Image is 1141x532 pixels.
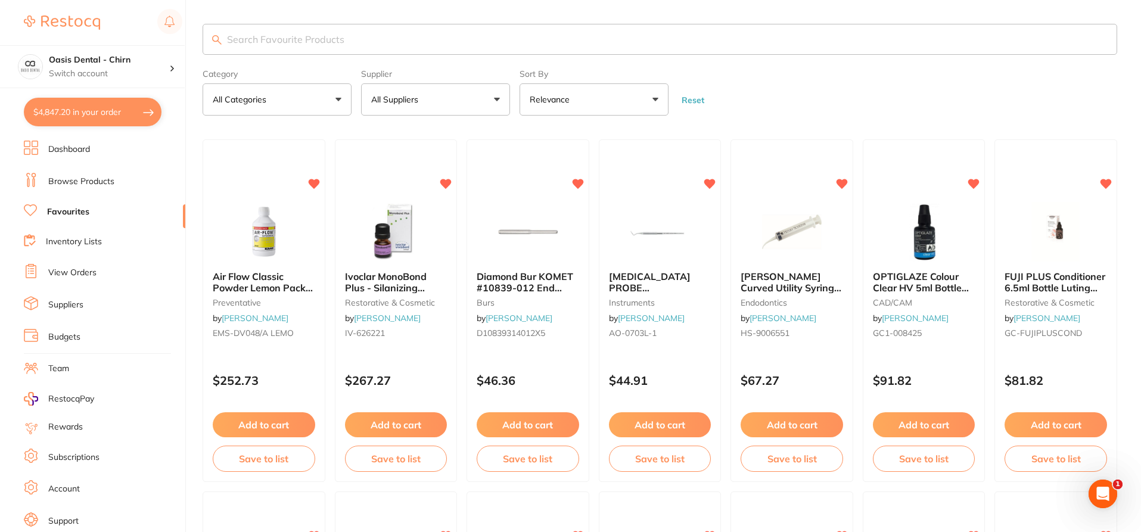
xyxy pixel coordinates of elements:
[741,446,843,472] button: Save to list
[1017,202,1095,262] img: FUJI PLUS Conditioner 6.5ml Bottle Luting Cement
[203,83,352,116] button: All Categories
[371,94,423,105] p: All Suppliers
[357,202,434,262] img: Ivoclar MonoBond Plus - Silanizing Liquid - 5ml Bottle
[225,202,303,262] img: Air Flow Classic Powder Lemon Pack of 4 Bottles x 300g
[203,24,1117,55] input: Search Favourite Products
[1089,480,1117,508] iframe: Intercom live chat
[477,298,579,307] small: burs
[345,270,428,304] span: Ivoclar MonoBond Plus - Silanizing Liquid - 5ml Bottle
[213,270,313,304] span: Air Flow Classic Powder Lemon Pack of 4 Bottles x 300g
[48,452,100,463] a: Subscriptions
[477,313,552,323] span: by
[345,412,447,437] button: Add to cart
[741,270,841,304] span: [PERSON_NAME] Curved Utility Syringe 12cc 50 Pack
[48,331,80,343] a: Budgets
[741,313,816,323] span: by
[1013,313,1080,323] a: [PERSON_NAME]
[609,270,691,315] span: [MEDICAL_DATA] PROBE [PERSON_NAME] Single Ended
[213,298,315,307] small: preventative
[1005,298,1107,307] small: restorative & cosmetic
[48,363,69,375] a: Team
[361,83,510,116] button: All Suppliers
[1005,374,1107,387] p: $81.82
[345,374,447,387] p: $267.27
[873,298,975,307] small: CAD/CAM
[741,271,843,293] b: HENRY SCHEIN Curved Utility Syringe 12cc 50 Pack
[873,313,949,323] span: by
[489,202,567,262] img: Diamond Bur KOMET #10839-012 End Cutting FG Pack of 5
[345,328,385,338] span: IV-626221
[1005,270,1105,304] span: FUJI PLUS Conditioner 6.5ml Bottle Luting Cement
[873,374,975,387] p: $91.82
[1005,313,1080,323] span: by
[345,313,421,323] span: by
[885,202,963,262] img: OPTIGLAZE Colour Clear HV 5ml Bottle for Cerasmart
[213,313,288,323] span: by
[354,313,421,323] a: [PERSON_NAME]
[873,412,975,437] button: Add to cart
[48,393,94,405] span: RestocqPay
[1113,480,1123,489] span: 1
[213,446,315,472] button: Save to list
[873,271,975,293] b: OPTIGLAZE Colour Clear HV 5ml Bottle for Cerasmart
[741,374,843,387] p: $67.27
[477,446,579,472] button: Save to list
[24,392,94,406] a: RestocqPay
[48,483,80,495] a: Account
[609,374,711,387] p: $44.91
[24,9,100,36] a: Restocq Logo
[609,271,711,293] b: Periodontal Pocket PROBE Williams Single Ended
[609,328,657,338] span: AO-0703L-1
[609,298,711,307] small: instruments
[609,313,685,323] span: by
[530,94,574,105] p: Relevance
[1005,271,1107,293] b: FUJI PLUS Conditioner 6.5ml Bottle Luting Cement
[741,328,789,338] span: HS-9006551
[741,412,843,437] button: Add to cart
[24,15,100,30] img: Restocq Logo
[48,176,114,188] a: Browse Products
[48,515,79,527] a: Support
[24,392,38,406] img: RestocqPay
[520,83,669,116] button: Relevance
[477,270,573,304] span: Diamond Bur KOMET #10839-012 End Cutting FG Pack of 5
[48,144,90,155] a: Dashboard
[1005,412,1107,437] button: Add to cart
[48,267,97,279] a: View Orders
[18,55,42,79] img: Oasis Dental - Chirn
[520,69,669,79] label: Sort By
[46,236,102,248] a: Inventory Lists
[48,299,83,311] a: Suppliers
[222,313,288,323] a: [PERSON_NAME]
[882,313,949,323] a: [PERSON_NAME]
[741,298,843,307] small: endodontics
[678,95,708,105] button: Reset
[24,98,161,126] button: $4,847.20 in your order
[345,446,447,472] button: Save to list
[213,328,294,338] span: EMS-DV048/A LEMO
[609,446,711,472] button: Save to list
[361,69,510,79] label: Supplier
[213,412,315,437] button: Add to cart
[477,271,579,293] b: Diamond Bur KOMET #10839-012 End Cutting FG Pack of 5
[1005,328,1082,338] span: GC-FUJIPLUSCOND
[47,206,89,218] a: Favourites
[486,313,552,323] a: [PERSON_NAME]
[621,202,698,262] img: Periodontal Pocket PROBE Williams Single Ended
[477,374,579,387] p: $46.36
[345,271,447,293] b: Ivoclar MonoBond Plus - Silanizing Liquid - 5ml Bottle
[49,68,169,80] p: Switch account
[750,313,816,323] a: [PERSON_NAME]
[873,446,975,472] button: Save to list
[213,374,315,387] p: $252.73
[48,421,83,433] a: Rewards
[1005,446,1107,472] button: Save to list
[345,298,447,307] small: restorative & cosmetic
[213,94,271,105] p: All Categories
[618,313,685,323] a: [PERSON_NAME]
[213,271,315,293] b: Air Flow Classic Powder Lemon Pack of 4 Bottles x 300g
[753,202,831,262] img: HENRY SCHEIN Curved Utility Syringe 12cc 50 Pack
[477,328,545,338] span: D10839314012X5
[609,412,711,437] button: Add to cart
[873,270,969,304] span: OPTIGLAZE Colour Clear HV 5ml Bottle for Cerasmart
